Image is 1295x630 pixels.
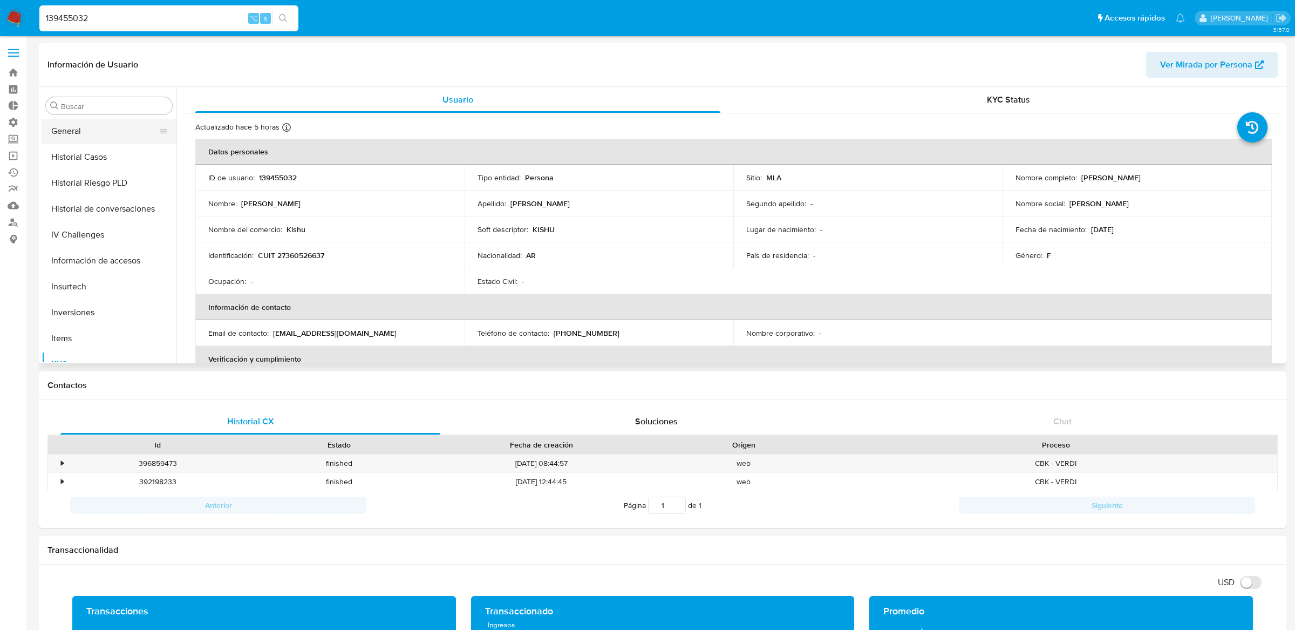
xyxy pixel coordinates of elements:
button: Items [42,326,176,351]
button: Anterior [70,497,366,514]
p: Lugar de nacimiento : [746,225,816,234]
p: [DATE] [1091,225,1114,234]
p: Nombre completo : [1015,173,1077,182]
button: search-icon [272,11,294,26]
p: Email de contacto : [208,328,269,338]
div: Origen [660,439,827,450]
p: Nacionalidad : [478,250,522,260]
p: [PERSON_NAME] [241,199,301,208]
h1: Información de Usuario [47,59,138,70]
p: - [522,276,524,286]
p: Tipo entidad : [478,173,521,182]
div: CBK - VERDI [834,455,1277,472]
div: web [653,473,834,491]
button: KYC [42,351,176,377]
p: - [813,250,815,260]
p: Estado Civil : [478,276,517,286]
th: Verificación y cumplimiento [195,346,1272,372]
p: Actualizado hace 5 horas [195,122,280,132]
div: [DATE] 12:44:45 [430,473,653,491]
p: [PERSON_NAME] [510,199,570,208]
p: AR [526,250,536,260]
span: KYC Status [987,93,1030,106]
p: Teléfono de contacto : [478,328,549,338]
p: - [819,328,821,338]
p: MLA [766,173,781,182]
a: Salir [1276,12,1287,24]
button: Historial de conversaciones [42,196,176,222]
p: Persona [525,173,554,182]
button: General [42,118,168,144]
button: Información de accesos [42,248,176,274]
button: Ver Mirada por Persona [1146,52,1278,78]
h1: Transaccionalidad [47,545,1278,556]
p: Segundo apellido : [746,199,806,208]
span: Soluciones [635,415,678,428]
span: Historial CX [227,415,274,428]
div: finished [248,455,430,472]
p: Nombre corporativo : [746,328,815,338]
th: Información de contacto [195,294,1272,320]
span: s [264,13,267,23]
p: [PHONE_NUMBER] [554,328,619,338]
th: Datos personales [195,139,1272,165]
p: País de residencia : [746,250,809,260]
span: Ver Mirada por Persona [1160,52,1252,78]
p: - [820,225,822,234]
span: Usuario [442,93,473,106]
span: 1 [699,500,701,511]
div: web [653,455,834,472]
p: 139455032 [259,173,297,182]
button: Buscar [50,101,59,110]
p: - [250,276,253,286]
p: Nombre del comercio : [208,225,282,234]
span: Accesos rápidos [1105,12,1165,24]
button: Inversiones [42,300,176,326]
p: Ocupación : [208,276,246,286]
p: [PERSON_NAME] [1081,173,1141,182]
a: Notificaciones [1176,13,1185,23]
p: Nombre : [208,199,237,208]
p: CUIT 27360526637 [258,250,324,260]
p: KISHU [533,225,555,234]
p: Soft descriptor : [478,225,528,234]
p: Género : [1015,250,1042,260]
p: Fecha de nacimiento : [1015,225,1087,234]
button: IV Challenges [42,222,176,248]
button: Historial Casos [42,144,176,170]
button: Siguiente [959,497,1255,514]
p: Identificación : [208,250,254,260]
p: Apellido : [478,199,506,208]
p: Sitio : [746,173,762,182]
p: Kishu [287,225,305,234]
span: ⌥ [249,13,257,23]
div: • [61,477,64,487]
p: [EMAIL_ADDRESS][DOMAIN_NAME] [273,328,397,338]
button: Historial Riesgo PLD [42,170,176,196]
p: eric.malcangi@mercadolibre.com [1211,13,1272,23]
div: • [61,458,64,469]
div: 396859473 [67,455,248,472]
button: Insurtech [42,274,176,300]
div: 392198233 [67,473,248,491]
input: Buscar [61,101,168,111]
h1: Contactos [47,380,1278,391]
p: F [1047,250,1051,260]
p: [PERSON_NAME] [1069,199,1129,208]
span: Página de [624,497,701,514]
input: Buscar usuario o caso... [39,11,298,25]
p: Nombre social : [1015,199,1065,208]
p: ID de usuario : [208,173,255,182]
div: Estado [256,439,422,450]
div: finished [248,473,430,491]
div: Fecha de creación [438,439,645,450]
div: CBK - VERDI [834,473,1277,491]
span: Chat [1053,415,1072,428]
div: Id [74,439,241,450]
div: Proceso [842,439,1270,450]
div: [DATE] 08:44:57 [430,455,653,472]
p: - [810,199,813,208]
